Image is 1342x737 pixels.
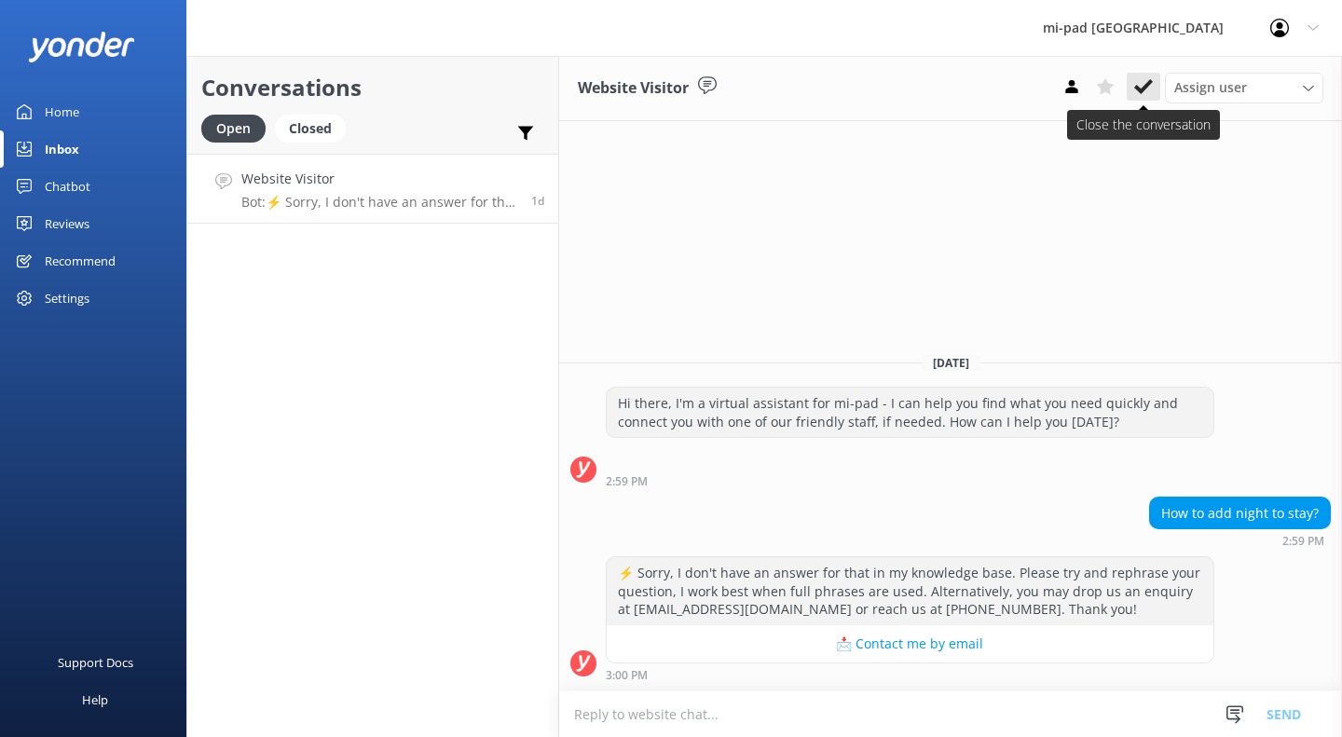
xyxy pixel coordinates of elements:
[201,70,544,105] h2: Conversations
[607,388,1213,437] div: Hi there, I'm a virtual assistant for mi-pad - I can help you find what you need quickly and conn...
[45,280,89,317] div: Settings
[201,115,266,143] div: Open
[45,168,90,205] div: Chatbot
[28,32,135,62] img: yonder-white-logo.png
[241,194,517,211] p: Bot: ⚡ Sorry, I don't have an answer for that in my knowledge base. Please try and rephrase your ...
[1149,534,1331,547] div: Sep 02 2025 02:59pm (UTC +12:00) Pacific/Auckland
[1174,77,1247,98] span: Assign user
[1150,498,1330,529] div: How to add night to stay?
[531,193,544,209] span: Sep 02 2025 02:59pm (UTC +12:00) Pacific/Auckland
[1282,536,1324,547] strong: 2:59 PM
[607,557,1213,625] div: ⚡ Sorry, I don't have an answer for that in my knowledge base. Please try and rephrase your quest...
[922,355,980,371] span: [DATE]
[58,644,133,681] div: Support Docs
[187,154,558,224] a: Website VisitorBot:⚡ Sorry, I don't have an answer for that in my knowledge base. Please try and ...
[201,117,275,138] a: Open
[1165,73,1323,102] div: Assign User
[275,115,346,143] div: Closed
[45,205,89,242] div: Reviews
[607,625,1213,662] button: 📩 Contact me by email
[241,169,517,189] h4: Website Visitor
[45,93,79,130] div: Home
[578,76,689,101] h3: Website Visitor
[82,681,108,718] div: Help
[606,474,1214,487] div: Sep 02 2025 02:59pm (UTC +12:00) Pacific/Auckland
[45,242,116,280] div: Recommend
[606,476,648,487] strong: 2:59 PM
[606,668,1214,681] div: Sep 02 2025 03:00pm (UTC +12:00) Pacific/Auckland
[606,670,648,681] strong: 3:00 PM
[275,117,355,138] a: Closed
[45,130,79,168] div: Inbox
